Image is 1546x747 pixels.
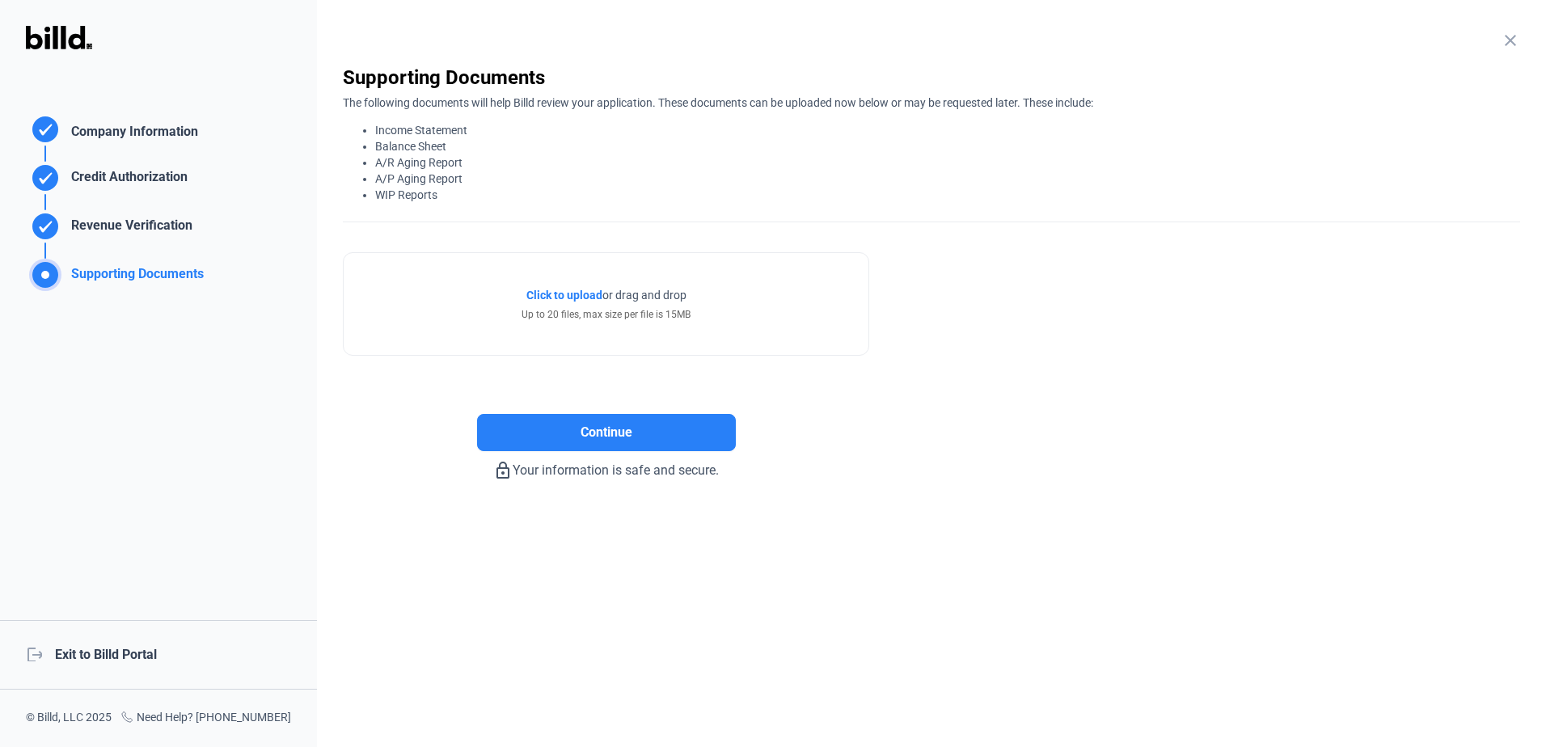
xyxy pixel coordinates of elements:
div: Supporting Documents [65,264,204,291]
span: Continue [581,423,632,442]
span: Click to upload [526,289,602,302]
div: Up to 20 files, max size per file is 15MB [522,307,691,322]
div: Revenue Verification [65,216,192,243]
mat-icon: lock_outline [493,461,513,480]
img: Billd Logo [26,26,92,49]
li: A/P Aging Report [375,171,1520,187]
mat-icon: close [1501,31,1520,50]
div: Company Information [65,122,198,146]
li: Balance Sheet [375,138,1520,154]
li: WIP Reports [375,187,1520,203]
li: A/R Aging Report [375,154,1520,171]
div: © Billd, LLC 2025 [26,709,112,728]
div: Credit Authorization [65,167,188,194]
span: or drag and drop [602,287,686,303]
div: The following documents will help Billd review your application. These documents can be uploaded ... [343,91,1520,203]
div: Your information is safe and secure. [343,451,869,480]
button: Continue [477,414,736,451]
div: Need Help? [PHONE_NUMBER] [120,709,291,728]
div: Supporting Documents [343,65,1520,91]
li: Income Statement [375,122,1520,138]
mat-icon: logout [26,645,42,661]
